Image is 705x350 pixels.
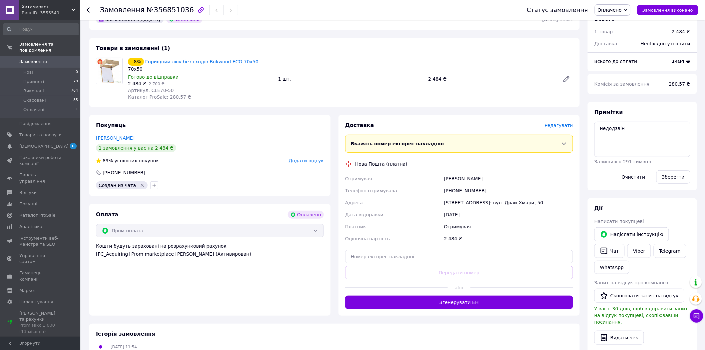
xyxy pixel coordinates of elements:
[19,253,62,265] span: Управління сайтом
[23,107,44,113] span: Оплачені
[19,190,37,196] span: Відгуки
[19,41,80,53] span: Замовлення та повідомлення
[99,183,136,188] span: Создан из чата
[594,306,688,325] span: У вас є 30 днів, щоб відправити запит на відгук покупцеві, скопіювавши посилання.
[594,331,644,345] button: Видати чек
[140,183,145,188] svg: Видалити мітку
[345,188,397,193] span: Телефон отримувача
[147,6,194,14] span: №356851036
[288,211,324,219] div: Оплачено
[345,236,390,241] span: Оціночна вартість
[594,29,613,34] span: 1 товар
[527,7,588,13] div: Статус замовлення
[669,81,690,87] span: 280.57 ₴
[73,79,78,85] span: 78
[672,59,690,64] b: 2484 ₴
[594,280,668,285] span: Запит на відгук про компанію
[96,135,135,141] a: [PERSON_NAME]
[353,161,409,167] div: Нова Пошта (платна)
[145,59,259,64] a: Горищний люк без сходів Bukwood ECO 70х50
[637,5,698,15] button: Замовлення виконано
[96,157,159,164] div: успішних покупок
[19,132,62,138] span: Товари та послуги
[19,299,53,305] span: Налаштування
[22,4,72,10] span: Хатамаркет
[594,159,651,164] span: Залишився 291 символ
[96,331,155,337] span: Історія замовлення
[448,284,470,291] span: або
[560,72,573,86] a: Редагувати
[96,58,122,84] img: Горищний люк без сходів Bukwood ECO 70х50
[276,74,426,84] div: 1 шт.
[19,121,52,127] span: Повідомлення
[103,158,113,163] span: 89%
[594,227,669,241] button: Надіслати інструкцію
[19,322,62,334] div: Prom мікс 1 000 (13 місяців)
[76,107,78,113] span: 1
[594,244,625,258] button: Чат
[23,97,46,103] span: Скасовані
[443,233,574,245] div: 2 484 ₴
[19,172,62,184] span: Панель управління
[19,212,55,218] span: Каталог ProSale
[594,81,650,87] span: Комісія за замовлення
[443,197,574,209] div: [STREET_ADDRESS]: вул. Драй-Хмари, 50
[598,7,622,13] span: Оплачено
[128,81,146,86] span: 2 484 ₴
[19,270,62,282] span: Гаманець компанії
[594,205,603,212] span: Дії
[19,143,69,149] span: [DEMOGRAPHIC_DATA]
[345,250,573,263] input: Номер експрес-накладної
[73,97,78,103] span: 85
[594,109,623,115] span: Примітки
[3,23,79,35] input: Пошук
[616,170,651,184] button: Очистити
[345,122,374,128] span: Доставка
[102,169,146,176] div: [PHONE_NUMBER]
[19,155,62,167] span: Показники роботи компанії
[19,235,62,247] span: Інструменти веб-майстра та SEO
[351,141,444,146] span: Вкажіть номер експрес-накладної
[289,158,324,163] span: Додати відгук
[23,79,44,85] span: Прийняті
[19,201,37,207] span: Покупці
[345,296,573,309] button: Згенерувати ЕН
[545,123,573,128] span: Редагувати
[656,170,690,184] button: Зберегти
[443,221,574,233] div: Отримувач
[672,28,690,35] div: 2 484 ₴
[22,10,80,16] div: Ваш ID: 3555549
[100,6,145,14] span: Замовлення
[23,88,44,94] span: Виконані
[345,176,372,181] span: Отримувач
[19,59,47,65] span: Замовлення
[594,122,690,157] textarea: недодзвін
[443,173,574,185] div: [PERSON_NAME]
[128,74,179,80] span: Готово до відправки
[128,88,174,93] span: Артикул: CLE70-50
[96,211,118,218] span: Оплата
[594,289,684,303] button: Скопіювати запит на відгук
[637,36,694,51] div: Необхідно уточнити
[654,244,686,258] a: Telegram
[345,224,366,229] span: Платник
[76,69,78,75] span: 0
[149,82,164,86] span: 2 700 ₴
[425,74,557,84] div: 2 484 ₴
[19,288,36,294] span: Маркет
[128,94,191,100] span: Каталог ProSale: 280.57 ₴
[70,143,77,149] span: 6
[19,310,62,335] span: [PERSON_NAME] та рахунки
[23,69,33,75] span: Нові
[71,88,78,94] span: 764
[96,144,176,152] div: 1 замовлення у вас на 2 484 ₴
[96,243,324,257] div: Кошти будуть зараховані на розрахунковий рахунок
[642,8,693,13] span: Замовлення виконано
[128,66,273,72] div: 70х50
[345,212,383,217] span: Дата відправки
[128,58,144,66] div: - 8%
[443,185,574,197] div: [PHONE_NUMBER]
[87,7,92,13] div: Повернутися назад
[690,309,703,323] button: Чат з покупцем
[627,244,651,258] a: Viber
